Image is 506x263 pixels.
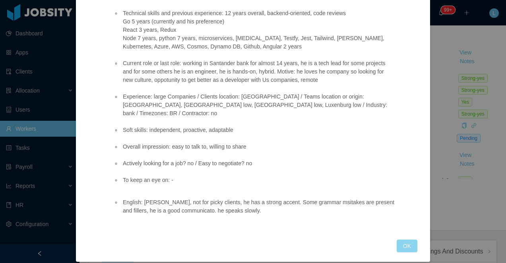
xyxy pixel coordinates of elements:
[121,93,395,118] li: Experience: large Companies / Clients location: [GEOGRAPHIC_DATA] / Teams location or origin: [GE...
[121,9,395,51] li: Technical skills and previous experience: 12 years overall, backend-oriented, code reviews Go 5 y...
[397,240,417,252] button: OK
[121,59,395,84] li: Current role or last role: working in Santander bank for almost 14 years, he is a tech lead for s...
[121,198,395,215] li: English: [PERSON_NAME], not for picky clients, he has a strong accent. Some grammar msitakes are ...
[121,159,395,168] li: Actively looking for a job? no / Easy to negotiate? no
[121,126,395,134] li: Soft skills: independent, proactive, adaptable
[121,176,395,184] li: To keep an eye on: -
[121,143,395,151] li: Overall impression: easy to talk to, willing to share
